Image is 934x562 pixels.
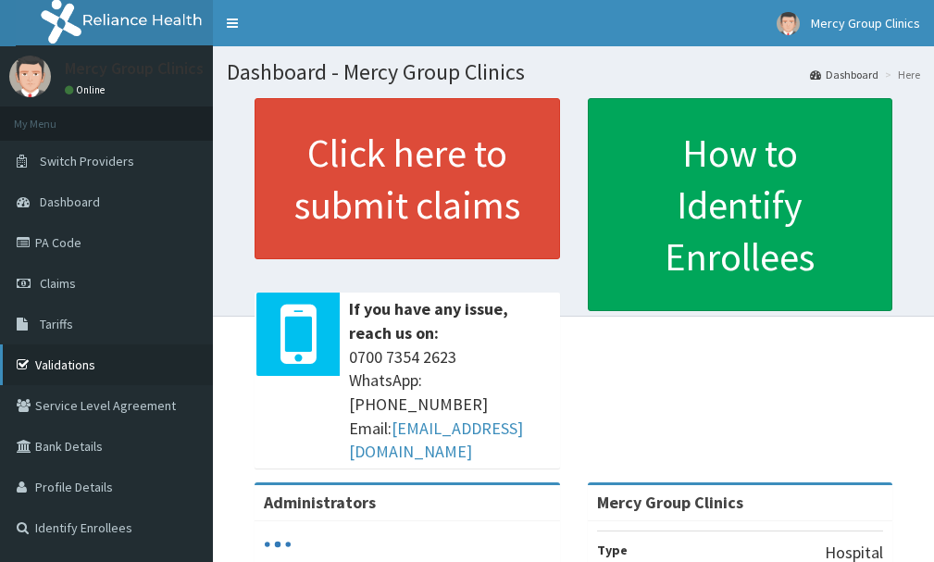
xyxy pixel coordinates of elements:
[597,542,628,558] b: Type
[40,316,73,332] span: Tariffs
[349,298,508,343] b: If you have any issue, reach us on:
[349,345,551,465] span: 0700 7354 2623 WhatsApp: [PHONE_NUMBER] Email:
[40,275,76,292] span: Claims
[777,12,800,35] img: User Image
[255,98,560,259] a: Click here to submit claims
[349,418,523,463] a: [EMAIL_ADDRESS][DOMAIN_NAME]
[588,98,893,311] a: How to Identify Enrollees
[40,153,134,169] span: Switch Providers
[811,15,920,31] span: Mercy Group Clinics
[264,531,292,558] svg: audio-loading
[65,60,204,77] p: Mercy Group Clinics
[264,492,376,513] b: Administrators
[40,194,100,210] span: Dashboard
[227,60,920,84] h1: Dashboard - Mercy Group Clinics
[9,56,51,97] img: User Image
[597,492,743,513] strong: Mercy Group Clinics
[880,67,920,82] li: Here
[810,67,878,82] a: Dashboard
[65,83,109,96] a: Online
